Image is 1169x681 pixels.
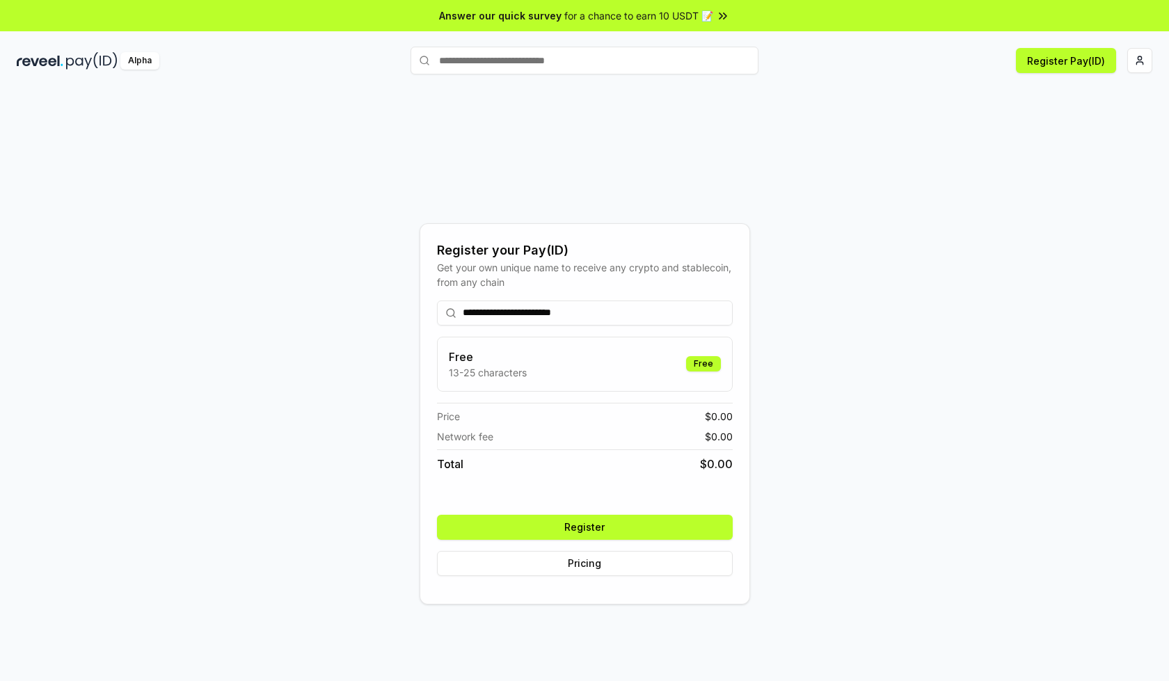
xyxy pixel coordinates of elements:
img: pay_id [66,52,118,70]
span: $ 0.00 [705,429,733,444]
div: Get your own unique name to receive any crypto and stablecoin, from any chain [437,260,733,289]
button: Register [437,515,733,540]
img: reveel_dark [17,52,63,70]
span: Answer our quick survey [439,8,562,23]
div: Register your Pay(ID) [437,241,733,260]
span: Network fee [437,429,493,444]
div: Free [686,356,721,371]
span: $ 0.00 [700,456,733,472]
span: Total [437,456,463,472]
span: $ 0.00 [705,409,733,424]
div: Alpha [120,52,159,70]
span: Price [437,409,460,424]
button: Pricing [437,551,733,576]
span: for a chance to earn 10 USDT 📝 [564,8,713,23]
h3: Free [449,348,527,365]
p: 13-25 characters [449,365,527,380]
button: Register Pay(ID) [1016,48,1116,73]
